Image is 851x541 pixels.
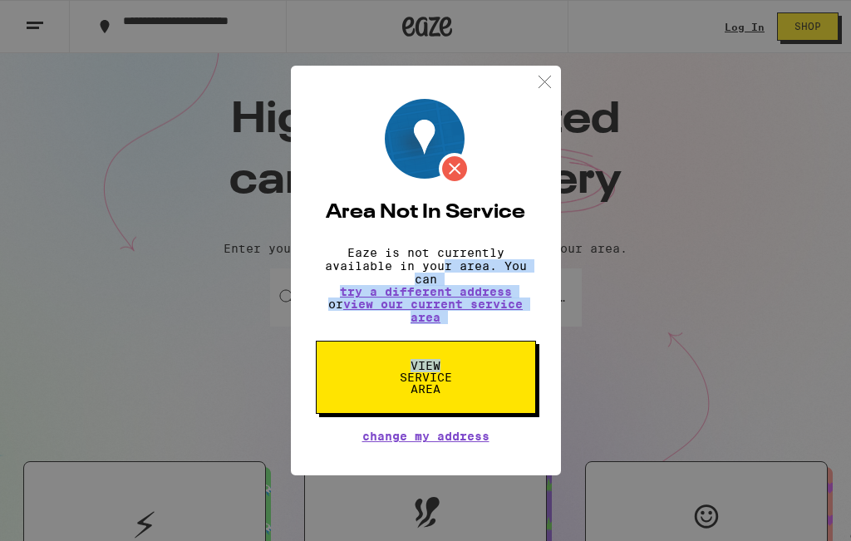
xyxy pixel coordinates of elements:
[362,430,489,442] button: Change My Address
[383,360,469,395] span: View Service Area
[316,203,536,223] h2: Area Not In Service
[385,99,470,184] img: Location
[534,71,555,92] img: close.svg
[340,286,512,298] button: try a different address
[316,341,536,414] button: View Service Area
[316,359,536,372] a: View Service Area
[10,12,120,25] span: Hi. Need any help?
[316,246,536,324] p: Eaze is not currently available in your area. You can or
[343,298,523,324] a: view our current service area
